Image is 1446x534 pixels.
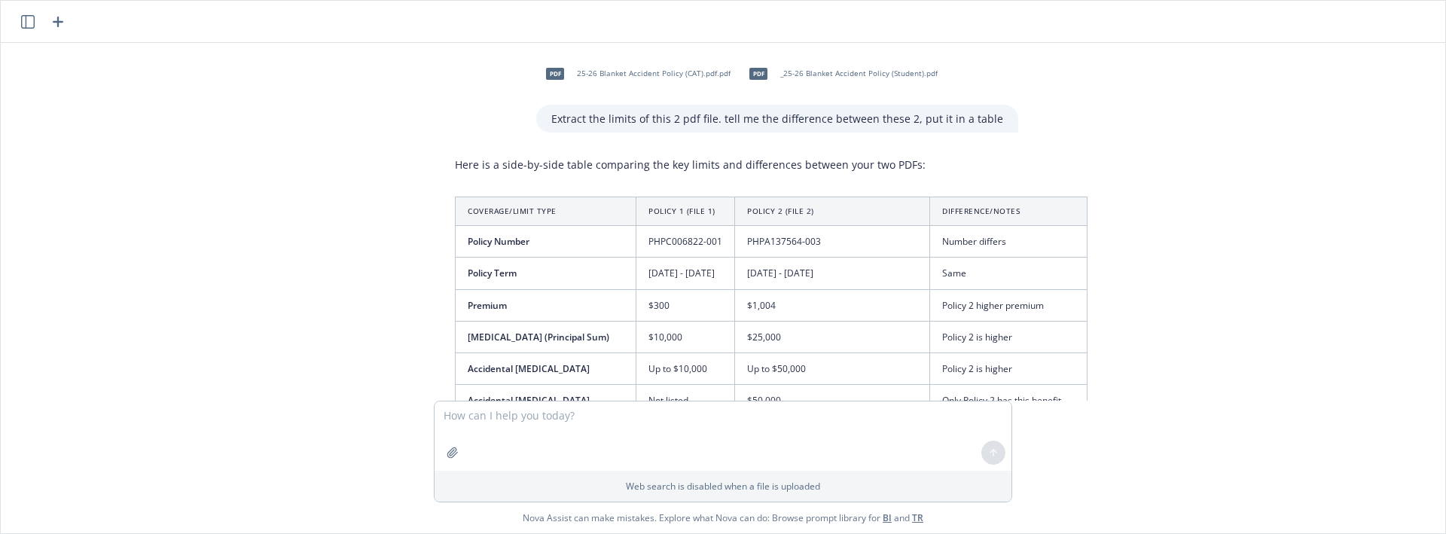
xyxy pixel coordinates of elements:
td: $10,000 [636,321,735,352]
a: TR [912,511,923,524]
td: $25,000 [735,321,930,352]
td: PHPC006822-001 [636,226,735,258]
td: Policy 2 is higher [930,321,1088,352]
td: Only Policy 2 has this benefit [930,385,1088,417]
td: Policy 2 is higher [930,352,1088,384]
span: Policy Number [468,235,529,248]
td: $1,004 [735,289,930,321]
span: [MEDICAL_DATA] (Principal Sum) [468,331,609,343]
div: pdf_25-26 Blanket Accident Policy (Student).pdf [740,55,941,93]
span: 25-26 Blanket Accident Policy (CAT).pdf.pdf [577,69,731,78]
td: Up to $50,000 [735,352,930,384]
span: Accidental [MEDICAL_DATA] [468,394,590,407]
p: Here is a side-by-side table comparing the key limits and differences between your two PDFs: [455,157,1088,172]
span: Nova Assist can make mistakes. Explore what Nova can do: Browse prompt library for and [523,502,923,533]
a: BI [883,511,892,524]
span: pdf [749,68,767,79]
td: PHPA137564-003 [735,226,930,258]
td: Same [930,258,1088,289]
p: Web search is disabled when a file is uploaded [444,480,1002,493]
span: _25-26 Blanket Accident Policy (Student).pdf [780,69,938,78]
td: Up to $10,000 [636,352,735,384]
td: [DATE] - [DATE] [636,258,735,289]
th: Difference/Notes [930,197,1088,226]
th: Coverage/Limit Type [456,197,636,226]
td: $300 [636,289,735,321]
div: pdf25-26 Blanket Accident Policy (CAT).pdf.pdf [536,55,734,93]
span: Policy Term [468,267,517,279]
td: Not listed [636,385,735,417]
p: Extract the limits of this 2 pdf file. tell me the difference between these 2, put it in a table [551,111,1003,127]
th: Policy 1 (File 1) [636,197,735,226]
span: pdf [546,68,564,79]
td: [DATE] - [DATE] [735,258,930,289]
th: Policy 2 (File 2) [735,197,930,226]
td: Policy 2 higher premium [930,289,1088,321]
td: Number differs [930,226,1088,258]
span: Accidental [MEDICAL_DATA] [468,362,590,375]
span: Premium [468,299,507,312]
td: $50,000 [735,385,930,417]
